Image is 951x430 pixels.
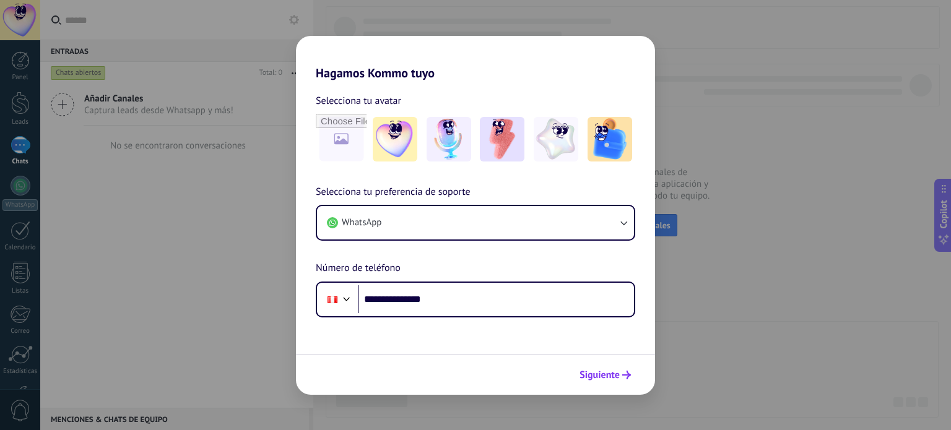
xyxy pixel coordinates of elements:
button: WhatsApp [317,206,634,239]
button: Siguiente [574,364,636,385]
img: -3.jpeg [480,117,524,161]
img: -2.jpeg [427,117,471,161]
span: Selecciona tu preferencia de soporte [316,184,471,200]
span: Siguiente [580,371,620,379]
h2: Hagamos Kommo tuyo [296,36,655,80]
span: Número de teléfono [316,260,401,277]
img: -1.jpeg [373,117,417,161]
span: WhatsApp [342,217,381,229]
span: Selecciona tu avatar [316,93,401,109]
img: -4.jpeg [534,117,578,161]
div: Peru: + 51 [321,286,344,312]
img: -5.jpeg [588,117,632,161]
